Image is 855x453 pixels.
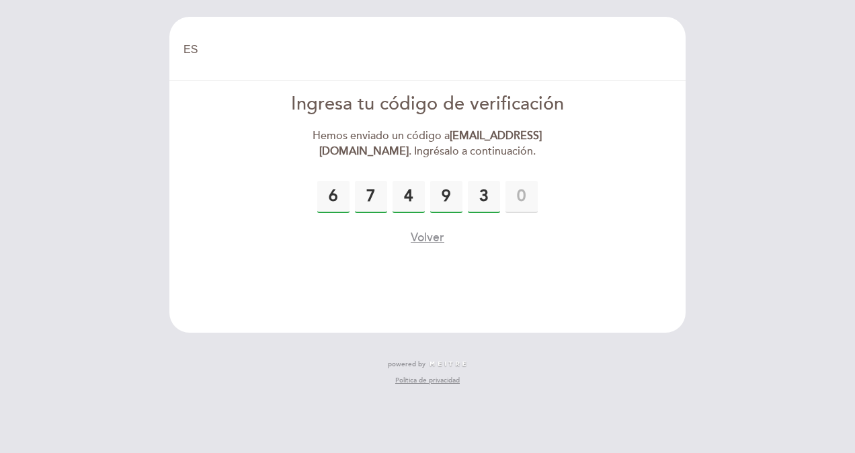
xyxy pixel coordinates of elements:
div: Ingresa tu código de verificación [274,91,582,118]
span: powered by [388,360,425,369]
img: MEITRE [429,361,467,368]
input: 0 [393,181,425,213]
input: 0 [355,181,387,213]
input: 0 [505,181,538,213]
strong: [EMAIL_ADDRESS][DOMAIN_NAME] [319,129,542,158]
button: Volver [411,229,444,246]
input: 0 [317,181,350,213]
a: powered by [388,360,467,369]
a: Política de privacidad [395,376,460,385]
input: 0 [468,181,500,213]
div: Hemos enviado un código a . Ingrésalo a continuación. [274,128,582,159]
input: 0 [430,181,462,213]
